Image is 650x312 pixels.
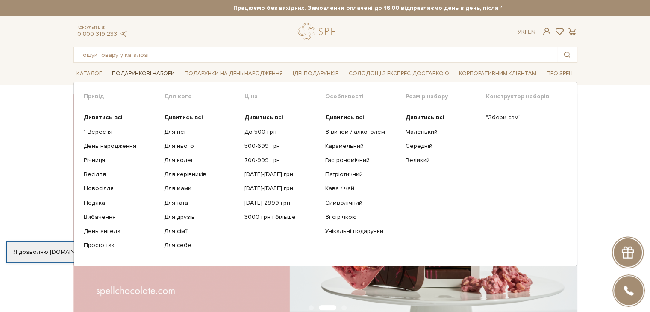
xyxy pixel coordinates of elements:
[164,241,238,249] a: Для себе
[181,67,286,80] span: Подарунки на День народження
[543,67,577,80] span: Про Spell
[406,93,486,100] span: Розмір набору
[244,114,318,121] a: Дивитись всі
[557,47,577,62] button: Пошук товару у каталозі
[456,66,540,81] a: Корпоративним клієнтам
[7,248,238,256] div: Я дозволяю [DOMAIN_NAME] використовувати
[244,185,318,192] a: [DATE]-[DATE] грн
[319,305,336,310] button: Carousel Page 2 (Current Slide)
[84,142,158,150] a: День народження
[84,156,158,164] a: Річниця
[325,171,399,178] a: Патріотичний
[325,114,364,121] b: Дивитись всі
[325,114,399,121] a: Дивитись всі
[84,114,158,121] a: Дивитись всі
[325,142,399,150] a: Карамельний
[84,213,158,221] a: Вибачення
[289,67,342,80] span: Ідеї подарунків
[74,47,557,62] input: Пошук товару у каталозі
[325,199,399,207] a: Символічний
[406,114,479,121] a: Дивитись всі
[309,305,314,310] button: Carousel Page 1
[244,93,325,100] span: Ціна
[406,142,479,150] a: Середній
[164,114,203,121] b: Дивитись всі
[325,185,399,192] a: Кава / чай
[84,241,158,249] a: Просто так
[244,114,283,121] b: Дивитись всі
[84,185,158,192] a: Новосілля
[406,128,479,136] a: Маленький
[119,30,128,38] a: telegram
[325,213,399,221] a: Зі стрічкою
[244,213,318,221] a: 3000 грн і більше
[341,305,347,310] button: Carousel Page 3
[244,142,318,150] a: 500-699 грн
[518,28,535,36] div: Ук
[486,114,560,121] a: "Збери сам"
[109,67,178,80] span: Подарункові набори
[406,114,444,121] b: Дивитись всі
[325,156,399,164] a: Гастрономічний
[525,28,526,35] span: |
[164,213,238,221] a: Для друзів
[164,93,244,100] span: Для кого
[84,227,158,235] a: День ангела
[77,30,117,38] a: 0 800 319 233
[84,93,164,100] span: Привід
[164,171,238,178] a: Для керівників
[77,25,128,30] span: Консультація:
[164,114,238,121] a: Дивитись всі
[84,199,158,207] a: Подяка
[164,128,238,136] a: Для неї
[345,66,453,81] a: Солодощі з експрес-доставкою
[325,128,399,136] a: З вином / алкоголем
[528,28,535,35] a: En
[84,114,123,121] b: Дивитись всі
[73,67,106,80] span: Каталог
[486,93,566,100] span: Конструктор наборів
[73,82,577,266] div: Каталог
[164,142,238,150] a: Для нього
[244,171,318,178] a: [DATE]-[DATE] грн
[244,156,318,164] a: 700-999 грн
[164,156,238,164] a: Для колег
[84,171,158,178] a: Весілля
[84,128,158,136] a: 1 Вересня
[325,227,399,235] a: Унікальні подарунки
[164,227,238,235] a: Для сім'ї
[298,23,351,40] a: logo
[325,93,405,100] span: Особливості
[73,304,577,312] div: Carousel Pagination
[244,128,318,136] a: До 500 грн
[164,199,238,207] a: Для тата
[244,199,318,207] a: [DATE]-2999 грн
[164,185,238,192] a: Для мами
[406,156,479,164] a: Великий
